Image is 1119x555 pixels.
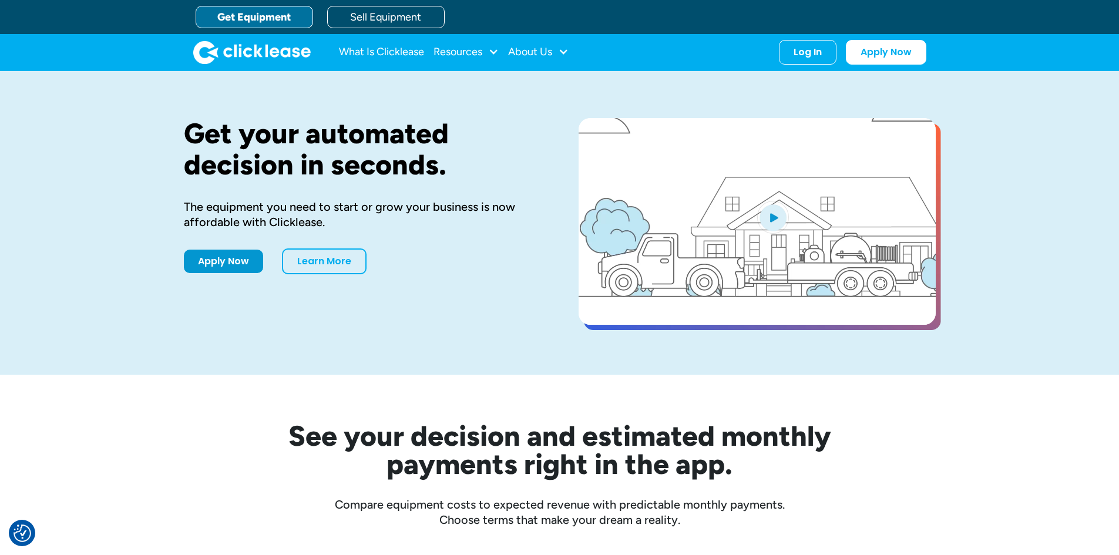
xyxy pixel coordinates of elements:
[196,6,313,28] a: Get Equipment
[184,199,541,230] div: The equipment you need to start or grow your business is now affordable with Clicklease.
[794,46,822,58] div: Log In
[757,201,789,234] img: Blue play button logo on a light blue circular background
[846,40,926,65] a: Apply Now
[231,422,889,478] h2: See your decision and estimated monthly payments right in the app.
[327,6,445,28] a: Sell Equipment
[579,118,936,325] a: open lightbox
[193,41,311,64] a: home
[434,41,499,64] div: Resources
[339,41,424,64] a: What Is Clicklease
[14,524,31,542] img: Revisit consent button
[184,250,263,273] a: Apply Now
[184,118,541,180] h1: Get your automated decision in seconds.
[184,497,936,527] div: Compare equipment costs to expected revenue with predictable monthly payments. Choose terms that ...
[508,41,569,64] div: About Us
[282,248,367,274] a: Learn More
[14,524,31,542] button: Consent Preferences
[193,41,311,64] img: Clicklease logo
